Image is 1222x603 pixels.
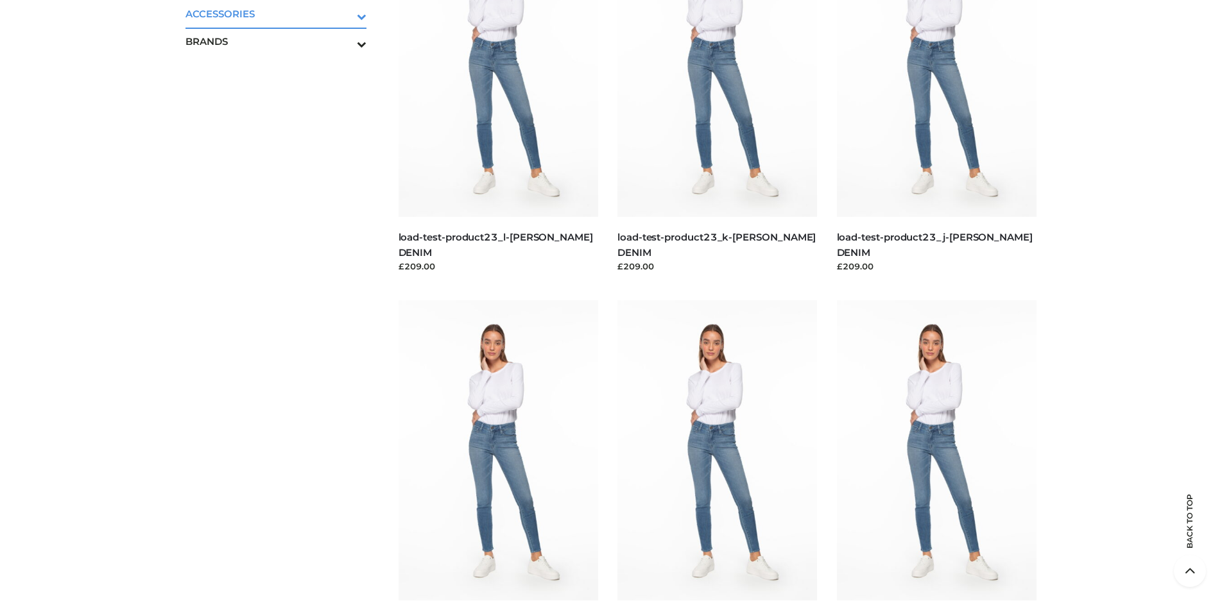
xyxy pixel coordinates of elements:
div: £209.00 [399,260,599,273]
button: Toggle Submenu [322,28,366,55]
a: BRANDSToggle Submenu [185,28,366,55]
div: £209.00 [837,260,1037,273]
a: load-test-product23_j-[PERSON_NAME] DENIM [837,231,1033,258]
span: ACCESSORIES [185,6,366,21]
a: load-test-product23_k-[PERSON_NAME] DENIM [617,231,816,258]
a: load-test-product23_l-[PERSON_NAME] DENIM [399,231,593,258]
div: £209.00 [617,260,818,273]
span: BRANDS [185,34,366,49]
span: Back to top [1174,516,1206,548]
